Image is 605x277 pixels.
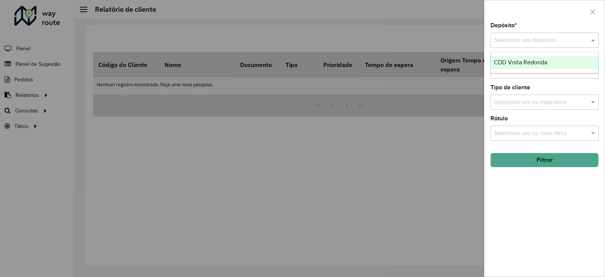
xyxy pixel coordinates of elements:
[490,83,530,92] label: Tipo de cliente
[490,114,508,123] label: Rótulo
[490,21,517,30] label: Depósito
[494,59,547,65] span: CDD Volta Redonda
[490,153,599,167] button: Filtrar
[490,52,599,73] ng-dropdown-panel: Options list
